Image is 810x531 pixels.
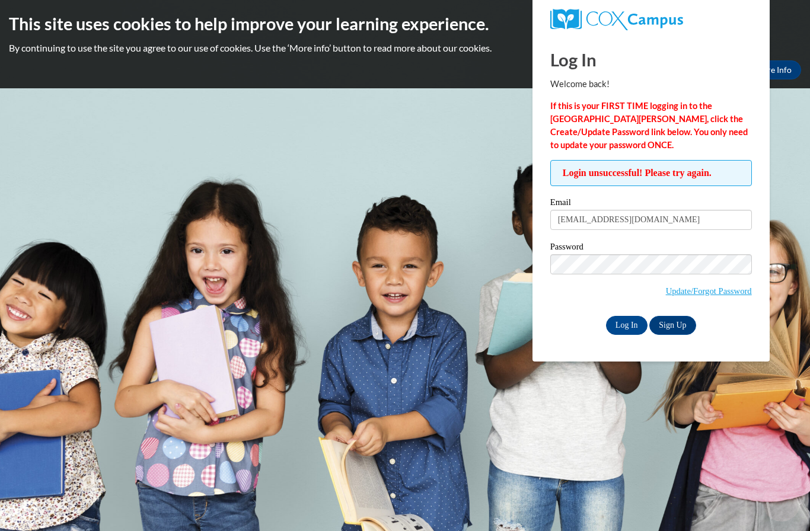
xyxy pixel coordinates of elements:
h1: Log In [550,47,752,72]
iframe: Button to launch messaging window [763,484,801,522]
a: COX Campus [550,9,752,30]
a: Sign Up [649,316,696,335]
p: By continuing to use the site you agree to our use of cookies. Use the ‘More info’ button to read... [9,41,801,55]
img: COX Campus [550,9,683,30]
label: Password [550,242,752,254]
strong: If this is your FIRST TIME logging in to the [GEOGRAPHIC_DATA][PERSON_NAME], click the Create/Upd... [550,101,748,150]
h2: This site uses cookies to help improve your learning experience. [9,12,801,36]
span: Login unsuccessful! Please try again. [550,160,752,186]
a: More Info [745,60,801,79]
a: Update/Forgot Password [666,286,752,296]
label: Email [550,198,752,210]
input: Log In [606,316,648,335]
p: Welcome back! [550,78,752,91]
